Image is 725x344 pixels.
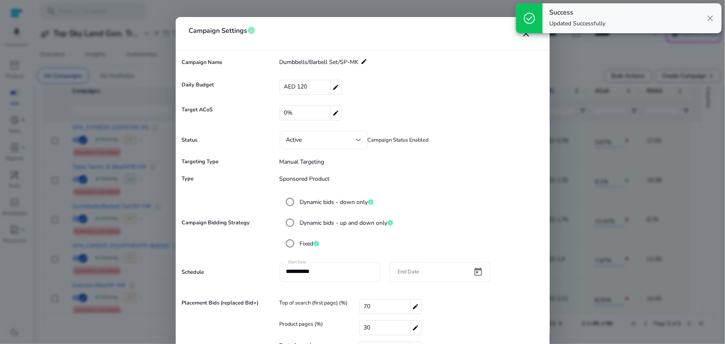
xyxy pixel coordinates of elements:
mat-icon: edit [330,80,342,94]
label: Dynamic bids - up and down only [298,219,393,227]
mat-label: Status [180,136,271,144]
mat-label: Targeting Type [180,158,271,166]
span: check_circle [523,12,536,25]
mat-label: Daily Budget [180,81,271,89]
mat-label: Campaign Bidding Strategy [180,219,271,227]
span: 30 [364,322,371,334]
span: AED 120 [284,81,307,93]
span: info [248,26,256,34]
p: Manual Targeting [271,157,546,166]
mat-label: Schedule [180,268,271,276]
span: close [705,13,715,23]
span: Dumbbells/Barbell Set/SP-MK [280,58,359,66]
span: 0% [284,107,293,120]
p: Updated Successfully [549,20,605,28]
p: Sponsored Product [271,174,546,183]
mat-label: Start Date [286,259,308,265]
mat-icon: edit [361,57,368,66]
h4: Success [549,9,605,17]
mat-icon: edit [330,106,342,120]
div: Campaign Status Enabled [271,131,546,149]
span: Product pages (%) [280,320,359,337]
mat-icon: edit [410,300,421,314]
mat-label: Target ACoS [180,106,271,114]
span: 70 [364,300,371,313]
button: Open calendar [468,262,488,282]
span: Active [286,136,302,144]
mat-label: Campaign Name [180,59,271,66]
mat-icon: edit [410,321,421,335]
mat-label: Type [180,175,271,183]
span: Campaign Settings [189,24,248,38]
label: Dynamic bids - down only [298,198,374,206]
span: Top of search (first page) (%) [280,299,359,316]
label: Fixed [298,239,319,248]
